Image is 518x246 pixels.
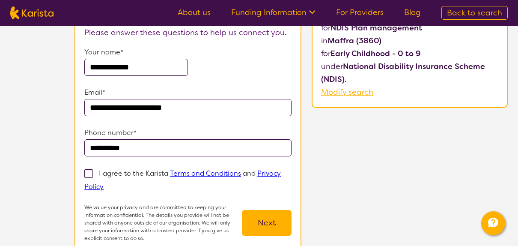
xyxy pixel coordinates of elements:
span: Back to search [447,8,502,18]
p: We value your privacy and are committed to keeping your information confidential. The details you... [84,204,242,242]
p: for [321,21,498,34]
b: Early Childhood - 0 to 9 [330,48,421,59]
a: Modify search [321,87,373,97]
a: About us [178,7,211,18]
a: Blog [404,7,421,18]
a: Back to search [441,6,508,20]
p: Please answer these questions to help us connect you. [84,26,292,39]
a: Terms and Conditions [170,169,241,178]
p: in [321,34,498,47]
p: for [321,47,498,60]
b: Maffra (3860) [327,36,381,46]
p: Your name* [84,46,292,59]
button: Channel Menu [481,211,505,235]
p: I agree to the Karista and [84,169,281,191]
p: under . [321,60,498,86]
button: Next [242,210,292,236]
a: For Providers [336,7,384,18]
b: National Disability Insurance Scheme (NDIS) [321,61,485,84]
p: Email* [84,86,292,99]
a: Funding Information [231,7,316,18]
b: NDIS Plan management [330,23,422,33]
p: Phone number* [84,126,292,139]
img: Karista logo [10,6,54,19]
